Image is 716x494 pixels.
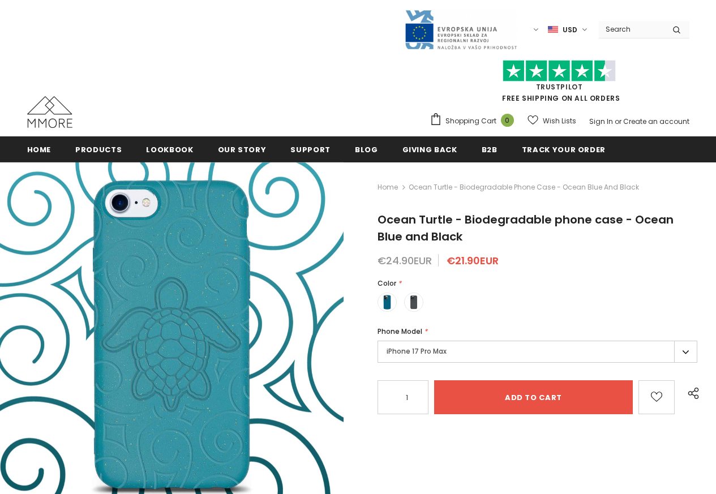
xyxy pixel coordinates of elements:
span: Wish Lists [543,115,576,127]
span: Lookbook [146,144,193,155]
a: Lookbook [146,136,193,162]
a: Wish Lists [528,111,576,131]
img: Javni Razpis [404,9,517,50]
span: support [290,144,331,155]
img: Trust Pilot Stars [503,60,616,82]
a: Create an account [623,117,689,126]
a: Javni Razpis [404,24,517,34]
span: Products [75,144,122,155]
a: Trustpilot [536,82,583,92]
a: B2B [482,136,498,162]
span: €24.90EUR [378,254,432,268]
span: USD [563,24,577,36]
a: Home [27,136,52,162]
span: or [615,117,621,126]
img: MMORE Cases [27,96,72,128]
a: Products [75,136,122,162]
span: B2B [482,144,498,155]
span: Blog [355,144,378,155]
span: Color [378,278,396,288]
a: Sign In [589,117,613,126]
a: Shopping Cart 0 [430,113,520,130]
span: Giving back [402,144,457,155]
span: 0 [501,114,514,127]
a: Home [378,181,398,194]
span: FREE SHIPPING ON ALL ORDERS [430,65,689,103]
label: iPhone 17 Pro Max [378,341,697,363]
a: support [290,136,331,162]
span: Ocean Turtle - Biodegradable phone case - Ocean Blue and Black [378,212,674,244]
span: Track your order [522,144,606,155]
span: Shopping Cart [445,115,496,127]
span: Ocean Turtle - Biodegradable phone case - Ocean Blue and Black [409,181,639,194]
img: USD [548,25,558,35]
a: Track your order [522,136,606,162]
input: Add to cart [434,380,633,414]
a: Blog [355,136,378,162]
span: Home [27,144,52,155]
span: Phone Model [378,327,422,336]
span: €21.90EUR [447,254,499,268]
input: Search Site [599,21,664,37]
span: Our Story [218,144,267,155]
a: Our Story [218,136,267,162]
a: Giving back [402,136,457,162]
